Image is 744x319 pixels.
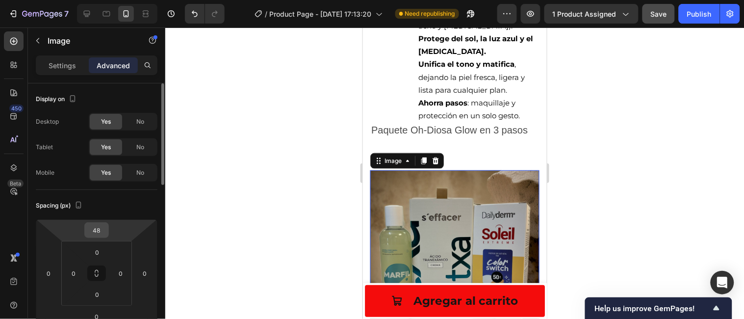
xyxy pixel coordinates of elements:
div: Beta [7,180,24,187]
button: Show survey - Help us improve GemPages! [595,302,722,314]
input: 0px [87,245,107,260]
p: Advanced [97,60,130,71]
span: Need republishing [405,9,455,18]
span: Yes [101,168,111,177]
button: Publish [679,4,720,24]
span: Yes [101,143,111,152]
div: 450 [9,105,24,112]
button: 1 product assigned [544,4,639,24]
span: No [136,143,144,152]
p: Settings [49,60,76,71]
div: Mobile [36,168,54,177]
input: 0px [113,266,128,281]
div: Desktop [36,117,59,126]
span: / [265,9,268,19]
span: No [136,117,144,126]
div: Image [20,129,41,138]
input: 0 [137,266,152,281]
div: Publish [687,9,712,19]
span: 1 product assigned [553,9,616,19]
p: Image [48,35,131,47]
div: Open Intercom Messenger [711,271,734,294]
div: Spacing (px) [36,199,84,213]
input: 3xl [87,223,106,238]
span: No [136,168,144,177]
iframe: Design area [363,27,547,319]
div: Undo/Redo [185,4,225,24]
button: 7 [4,4,73,24]
span: Yes [101,117,111,126]
span: Help us improve GemPages! [595,304,711,313]
div: Tablet [36,143,53,152]
input: 0 [41,266,56,281]
button: Save [642,4,675,24]
input: 0px [66,266,81,281]
span: Save [651,10,667,18]
p: 7 [64,8,69,20]
div: Display on [36,93,78,106]
input: 0px [87,287,107,302]
img: gempages_584309023554143092-86b62719-0c3f-4989-a2b1-71a46ac25e6b.png [7,143,177,312]
span: Product Page - [DATE] 17:13:20 [270,9,372,19]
